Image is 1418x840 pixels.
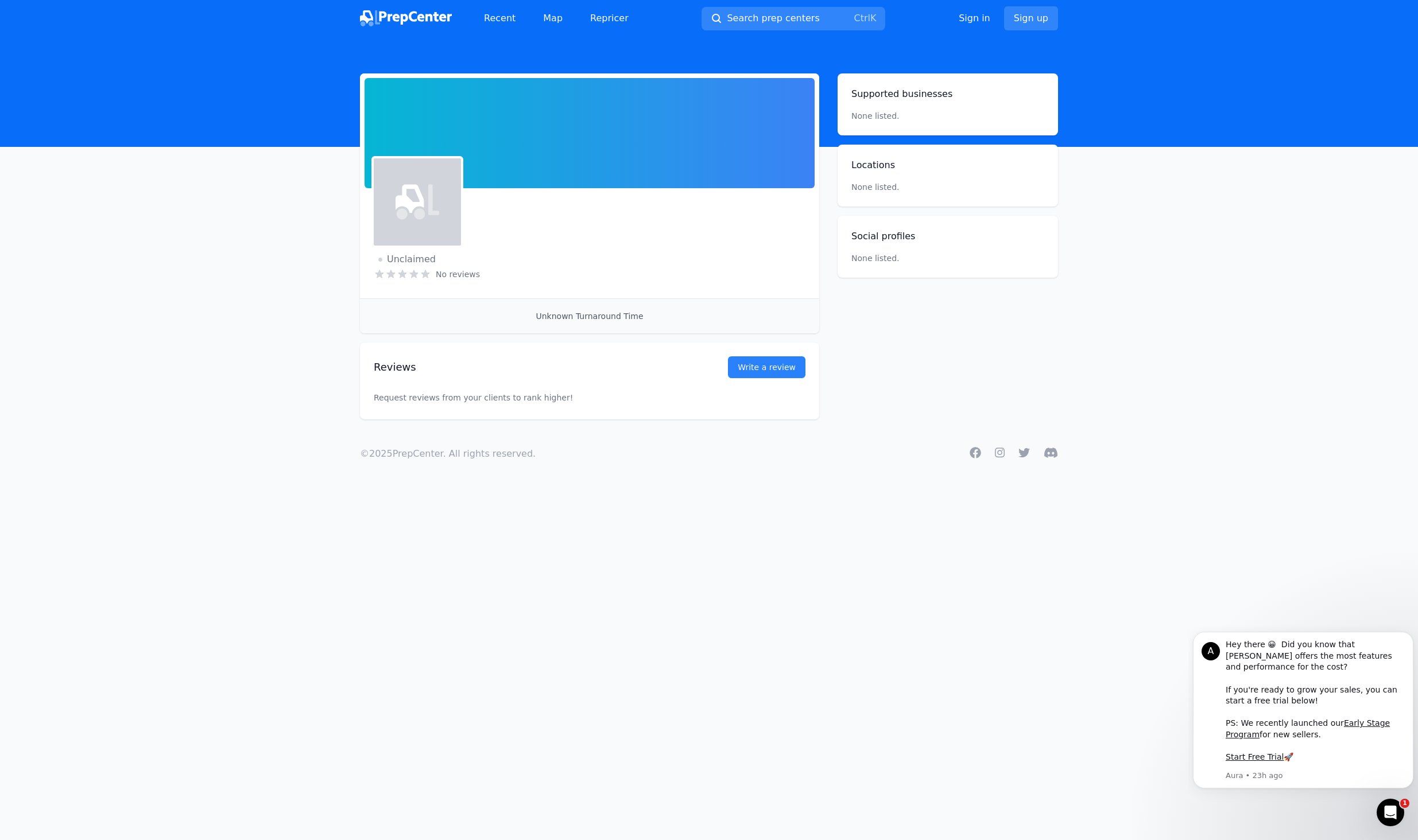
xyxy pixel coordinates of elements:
[851,230,1044,243] h2: Social profiles
[854,13,870,24] kbd: Ctrl
[959,11,990,25] a: Sign in
[1188,626,1418,809] iframe: Intercom notifications message
[360,10,452,26] img: PrepCenter
[1004,6,1058,30] a: Sign up
[374,359,691,375] h2: Reviews
[851,181,1044,193] p: None listed.
[851,87,1044,101] h2: Supported businesses
[870,13,877,24] kbd: K
[851,252,900,264] p: None listed.
[378,252,436,266] span: Unclaimed
[702,7,885,30] button: Search prep centersCtrlK
[475,7,525,30] a: Recent
[851,158,1044,172] h2: Locations
[534,7,572,30] a: Map
[581,7,638,30] a: Repricer
[727,11,819,25] span: Search prep centers
[374,369,805,426] p: Request reviews from your clients to rank higher!
[851,110,900,122] p: None listed.
[536,312,643,321] span: Unknown Turnaround Time
[728,356,805,378] a: Write a review
[360,447,536,461] p: © 2025 PrepCenter. All rights reserved.
[1377,799,1404,826] iframe: Intercom live chat
[1400,799,1409,808] span: 1
[396,180,439,224] img: icon-light.svg
[436,269,480,280] span: No reviews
